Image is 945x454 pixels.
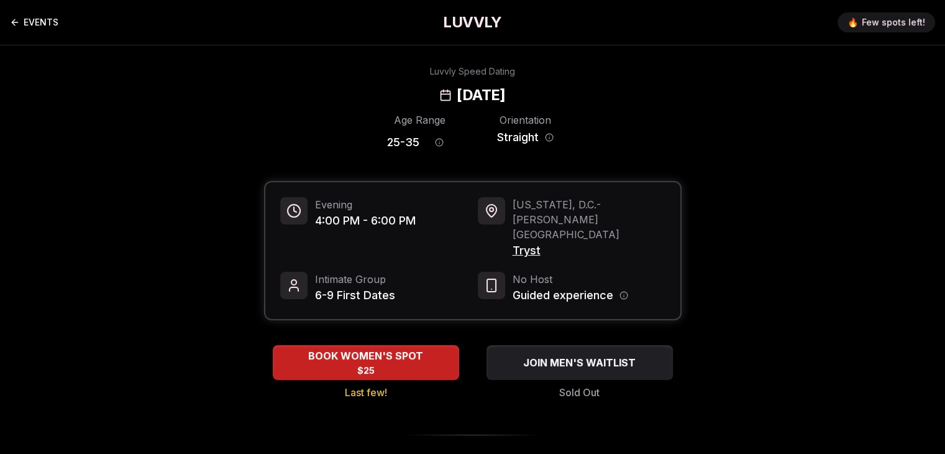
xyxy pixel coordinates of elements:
button: Age range information [426,129,453,156]
span: Intimate Group [315,272,395,287]
span: Sold Out [559,385,600,400]
span: Guided experience [513,287,613,304]
span: $25 [357,364,375,377]
span: Tryst [513,242,665,259]
a: Back to events [10,10,58,35]
span: Few spots left! [862,16,925,29]
a: LUVVLY [443,12,501,32]
h2: [DATE] [457,85,505,105]
button: BOOK WOMEN'S SPOT - Last few! [273,345,459,380]
button: Host information [619,291,628,300]
button: JOIN MEN'S WAITLIST - Sold Out [486,345,673,380]
span: 25 - 35 [387,134,419,151]
span: Straight [497,129,539,146]
span: [US_STATE], D.C. - [PERSON_NAME][GEOGRAPHIC_DATA] [513,197,665,242]
span: 6-9 First Dates [315,287,395,304]
div: Luvvly Speed Dating [430,65,515,78]
span: 🔥 [847,16,858,29]
span: JOIN MEN'S WAITLIST [521,355,638,370]
div: Age Range [387,113,453,127]
button: Orientation information [545,133,554,142]
span: Evening [315,197,416,212]
span: 4:00 PM - 6:00 PM [315,212,416,229]
span: Last few! [345,385,387,400]
div: Orientation [493,113,559,127]
span: No Host [513,272,628,287]
span: BOOK WOMEN'S SPOT [306,348,426,363]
